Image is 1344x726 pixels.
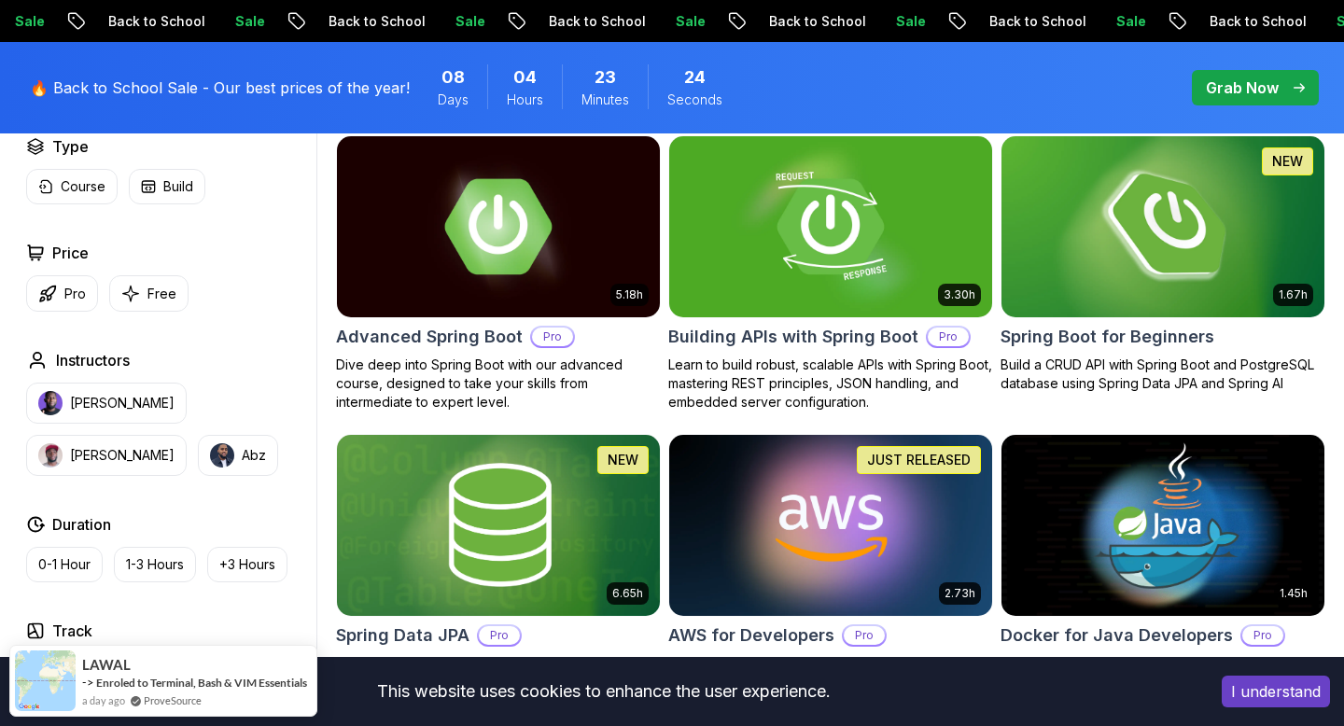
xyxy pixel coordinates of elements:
[83,12,210,31] p: Back to School
[1222,676,1330,707] button: Accept cookies
[430,12,490,31] p: Sale
[608,451,638,469] p: NEW
[867,451,971,469] p: JUST RELEASED
[668,434,993,710] a: AWS for Developers card2.73hJUST RELEASEDAWS for DevelopersProMaster AWS services like EC2, RDS, ...
[336,356,661,412] p: Dive deep into Spring Boot with our advanced course, designed to take your skills from intermedia...
[337,435,660,616] img: Spring Data JPA card
[26,169,118,204] button: Course
[336,135,661,412] a: Advanced Spring Boot card5.18hAdvanced Spring BootProDive deep into Spring Boot with our advanced...
[1242,626,1283,645] p: Pro
[52,513,111,536] h2: Duration
[52,620,92,642] h2: Track
[668,356,993,412] p: Learn to build robust, scalable APIs with Spring Boot, mastering REST principles, JSON handling, ...
[668,622,834,649] h2: AWS for Developers
[82,675,94,690] span: ->
[684,64,706,91] span: 24 Seconds
[144,692,202,708] a: ProveSource
[964,12,1091,31] p: Back to School
[56,349,130,371] h2: Instructors
[945,586,975,601] p: 2.73h
[944,287,975,302] p: 3.30h
[336,654,661,691] p: Master database management, advanced querying, and expert data handling with ease
[336,324,523,350] h2: Advanced Spring Boot
[1091,12,1151,31] p: Sale
[82,657,131,673] span: LAWAL
[303,12,430,31] p: Back to School
[14,671,1194,712] div: This website uses cookies to enhance the user experience.
[524,12,651,31] p: Back to School
[1001,135,1325,393] a: Spring Boot for Beginners card1.67hNEWSpring Boot for BeginnersBuild a CRUD API with Spring Boot ...
[669,136,992,317] img: Building APIs with Spring Boot card
[1001,324,1214,350] h2: Spring Boot for Beginners
[114,547,196,582] button: 1-3 Hours
[669,435,992,616] img: AWS for Developers card
[1001,622,1233,649] h2: Docker for Java Developers
[1279,287,1308,302] p: 1.67h
[126,555,184,574] p: 1-3 Hours
[667,91,722,109] span: Seconds
[70,446,175,465] p: [PERSON_NAME]
[513,64,537,91] span: 4 Hours
[479,626,520,645] p: Pro
[219,555,275,574] p: +3 Hours
[1272,152,1303,171] p: NEW
[210,443,234,468] img: instructor img
[38,555,91,574] p: 0-1 Hour
[1206,77,1279,99] p: Grab Now
[198,435,278,476] button: instructor imgAbz
[26,275,98,312] button: Pro
[15,650,76,711] img: provesource social proof notification image
[616,287,643,302] p: 5.18h
[163,177,193,196] p: Build
[993,132,1332,321] img: Spring Boot for Beginners card
[844,626,885,645] p: Pro
[52,242,89,264] h2: Price
[651,12,710,31] p: Sale
[207,547,287,582] button: +3 Hours
[668,654,993,710] p: Master AWS services like EC2, RDS, VPC, Route 53, and Docker to deploy and manage scalable cloud ...
[532,328,573,346] p: Pro
[612,586,643,601] p: 6.65h
[1001,356,1325,393] p: Build a CRUD API with Spring Boot and PostgreSQL database using Spring Data JPA and Spring AI
[26,547,103,582] button: 0-1 Hour
[26,435,187,476] button: instructor img[PERSON_NAME]
[438,91,469,109] span: Days
[336,434,661,691] a: Spring Data JPA card6.65hNEWSpring Data JPAProMaster database management, advanced querying, and ...
[52,135,89,158] h2: Type
[1001,435,1324,616] img: Docker for Java Developers card
[871,12,931,31] p: Sale
[595,64,616,91] span: 23 Minutes
[441,64,465,91] span: 8 Days
[30,77,410,99] p: 🔥 Back to School Sale - Our best prices of the year!
[38,391,63,415] img: instructor img
[668,324,918,350] h2: Building APIs with Spring Boot
[61,177,105,196] p: Course
[147,285,176,303] p: Free
[581,91,629,109] span: Minutes
[1280,586,1308,601] p: 1.45h
[38,443,63,468] img: instructor img
[668,135,993,412] a: Building APIs with Spring Boot card3.30hBuilding APIs with Spring BootProLearn to build robust, s...
[64,285,86,303] p: Pro
[70,394,175,412] p: [PERSON_NAME]
[242,446,266,465] p: Abz
[507,91,543,109] span: Hours
[129,169,205,204] button: Build
[96,676,307,690] a: Enroled to Terminal, Bash & VIM Essentials
[336,622,469,649] h2: Spring Data JPA
[210,12,270,31] p: Sale
[26,383,187,424] button: instructor img[PERSON_NAME]
[109,275,189,312] button: Free
[337,136,660,317] img: Advanced Spring Boot card
[744,12,871,31] p: Back to School
[1184,12,1311,31] p: Back to School
[82,692,125,708] span: a day ago
[928,328,969,346] p: Pro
